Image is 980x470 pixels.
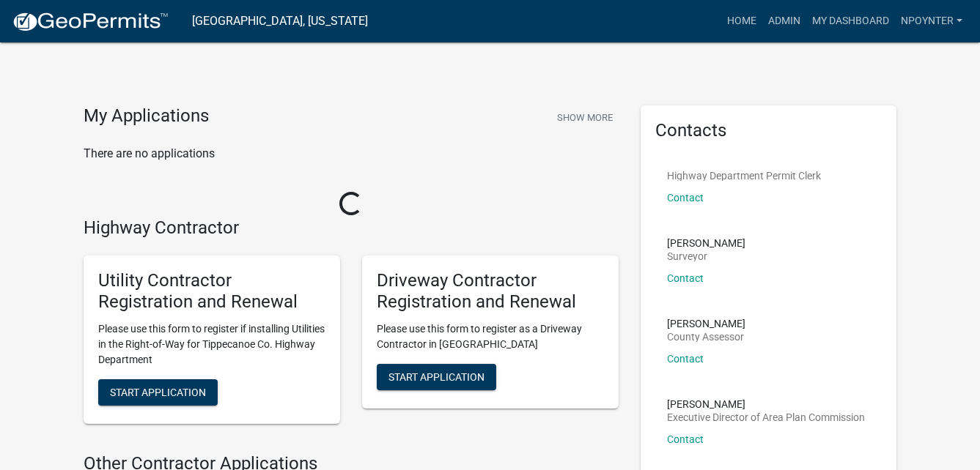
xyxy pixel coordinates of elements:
[667,272,704,284] a: Contact
[667,238,745,248] p: [PERSON_NAME]
[551,105,619,130] button: Show More
[667,399,865,409] p: [PERSON_NAME]
[84,217,619,239] h4: Highway Contractor
[388,370,485,382] span: Start Application
[667,353,704,365] a: Contact
[721,7,762,35] a: Home
[667,251,745,261] p: Surveyor
[895,7,968,35] a: Npoynter
[806,7,895,35] a: My Dashboard
[377,321,604,352] p: Please use this form to register as a Driveway Contractor in [GEOGRAPHIC_DATA]
[667,318,745,329] p: [PERSON_NAME]
[667,171,821,181] p: Highway Department Permit Clerk
[110,386,206,398] span: Start Application
[667,332,745,342] p: County Assessor
[98,270,325,313] h5: Utility Contractor Registration and Renewal
[667,433,704,445] a: Contact
[192,9,368,34] a: [GEOGRAPHIC_DATA], [US_STATE]
[98,379,218,406] button: Start Application
[84,105,209,127] h4: My Applications
[667,412,865,422] p: Executive Director of Area Plan Commission
[762,7,806,35] a: Admin
[98,321,325,368] p: Please use this form to register if installing Utilities in the Right-of-Way for Tippecanoe Co. H...
[655,120,883,141] h5: Contacts
[377,270,604,313] h5: Driveway Contractor Registration and Renewal
[84,145,619,163] p: There are no applications
[377,364,496,390] button: Start Application
[667,192,704,204] a: Contact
